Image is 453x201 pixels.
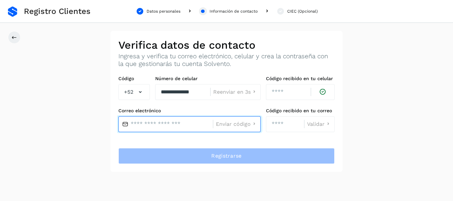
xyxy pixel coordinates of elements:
[266,108,335,114] label: Código recibido en tu correo
[307,121,332,127] button: Validar
[216,122,251,127] span: Enviar código
[118,108,261,114] label: Correo electrónico
[287,8,318,14] div: CIEC (Opcional)
[211,152,241,160] span: Registrarse
[118,76,150,81] label: Código
[216,121,258,127] button: Enviar código
[210,8,258,14] div: Información de contacto
[124,88,133,96] span: +52
[266,76,335,81] label: Código recibido en tu celular
[24,7,91,16] span: Registro Clientes
[118,39,335,51] h2: Verifica datos de contacto
[118,53,335,68] p: Ingresa y verifica tu correo electrónico, celular y crea la contraseña con la que gestionarás tu ...
[213,88,258,95] button: Reenviar en 3s
[307,122,325,127] span: Validar
[155,76,261,81] label: Número de celular
[147,8,180,14] div: Datos personales
[118,148,335,164] button: Registrarse
[213,89,251,95] span: Reenviar en 3s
